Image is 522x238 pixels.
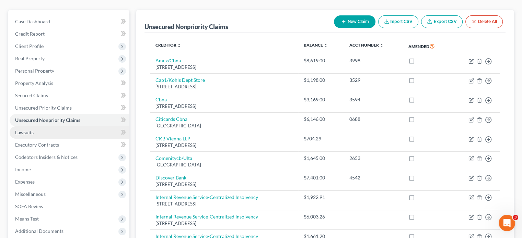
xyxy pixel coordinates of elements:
[421,15,463,28] a: Export CSV
[15,154,78,160] span: Codebtors Insiders & Notices
[15,129,34,135] span: Lawsuits
[304,96,338,103] div: $3,169.00
[304,194,338,201] div: $1,922.91
[155,42,181,48] a: Creditor unfold_more
[499,215,515,231] iframe: Intercom live chat
[10,126,129,139] a: Lawsuits
[349,155,397,162] div: 2653
[304,116,338,123] div: $6,146.00
[155,64,293,71] div: [STREET_ADDRESS]
[349,174,397,181] div: 4542
[155,181,293,188] div: [STREET_ADDRESS]
[15,55,45,61] span: Real Property
[155,201,293,207] div: [STREET_ADDRESS]
[10,114,129,126] a: Unsecured Nonpriority Claims
[334,15,375,28] button: New Claim
[10,15,129,28] a: Case Dashboard
[465,15,503,28] button: Delete All
[15,179,35,185] span: Expenses
[15,216,39,222] span: Means Test
[155,116,187,122] a: Citicards Cbna
[155,136,190,141] a: CKB Vienna LLP
[349,96,397,103] div: 3594
[155,162,293,168] div: [GEOGRAPHIC_DATA]
[304,135,338,142] div: $704.29
[349,57,397,64] div: 3998
[304,174,338,181] div: $7,401.00
[155,220,293,227] div: [STREET_ADDRESS]
[15,203,44,209] span: SOFA Review
[304,57,338,64] div: $8,619.00
[15,43,44,49] span: Client Profile
[15,80,53,86] span: Property Analysis
[15,166,31,172] span: Income
[10,89,129,102] a: Secured Claims
[155,123,293,129] div: [GEOGRAPHIC_DATA]
[349,77,397,84] div: 3529
[15,228,63,234] span: Additional Documents
[155,194,258,200] a: Internal Revenue Service-Centralized Insolvency
[177,43,181,48] i: unfold_more
[15,191,46,197] span: Miscellaneous
[403,38,452,54] th: Amended
[155,155,192,161] a: Comenitycb/Ulta
[304,155,338,162] div: $1,645.00
[513,215,518,220] span: 3
[15,92,48,98] span: Secured Claims
[15,105,72,111] span: Unsecured Priority Claims
[324,43,328,48] i: unfold_more
[349,116,397,123] div: 0688
[155,84,293,90] div: [STREET_ADDRESS]
[304,42,328,48] a: Balance unfold_more
[155,175,186,180] a: Discover Bank
[349,42,384,48] a: Acct Number unfold_more
[10,77,129,89] a: Property Analysis
[10,139,129,151] a: Executory Contracts
[15,31,45,37] span: Credit Report
[15,18,50,24] span: Case Dashboard
[304,213,338,220] div: $6,003.26
[155,97,167,102] a: Cbna
[10,28,129,40] a: Credit Report
[15,142,59,148] span: Executory Contracts
[10,200,129,213] a: SOFA Review
[155,58,181,63] a: Amex/Cbna
[155,103,293,110] div: [STREET_ADDRESS]
[304,77,338,84] div: $1,198.00
[380,43,384,48] i: unfold_more
[144,23,228,31] div: Unsecured Nonpriority Claims
[10,102,129,114] a: Unsecured Priority Claims
[378,15,418,28] button: Import CSV
[15,117,80,123] span: Unsecured Nonpriority Claims
[155,214,258,220] a: Internal Revenue Service-Centralized Insolvency
[155,142,293,149] div: [STREET_ADDRESS]
[155,77,205,83] a: Cap1/Kohls Dept Store
[15,68,54,74] span: Personal Property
